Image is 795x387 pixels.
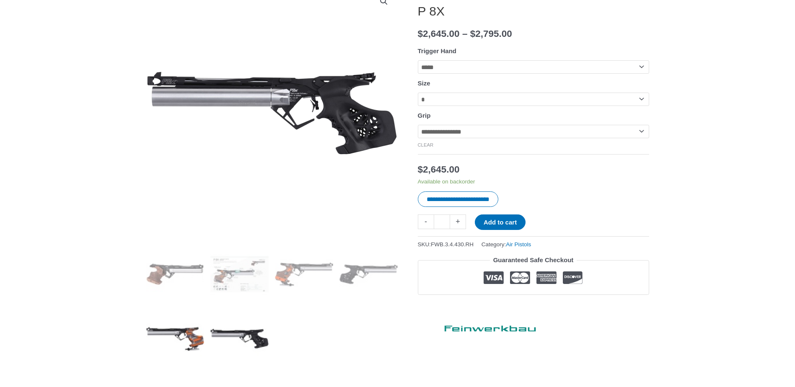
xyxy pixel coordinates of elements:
[482,239,531,250] span: Category:
[418,317,544,335] a: Feinwerkbau
[339,245,398,303] img: P 8X - Image 4
[210,245,269,303] img: P 8X - Image 2
[506,241,531,248] a: Air Pistols
[418,178,649,186] p: Available on backorder
[462,28,468,39] span: –
[418,4,649,19] h1: P 8X
[490,254,577,266] legend: Guaranteed Safe Checkout
[418,239,474,250] span: SKU:
[418,142,434,147] a: Clear options
[418,301,649,311] iframe: Customer reviews powered by Trustpilot
[470,28,512,39] bdi: 2,795.00
[418,214,434,229] a: -
[450,214,466,229] a: +
[418,47,457,54] label: Trigger Hand
[275,245,333,303] img: P 8X - Image 3
[434,214,450,229] input: Product quantity
[418,112,431,119] label: Grip
[431,241,474,248] span: FWB.3.4.430.RH
[418,164,460,175] bdi: 2,645.00
[418,28,460,39] bdi: 2,645.00
[475,214,526,230] button: Add to cart
[146,310,205,368] img: P 8X - Image 5
[418,80,430,87] label: Size
[146,245,205,303] img: P 8X
[418,28,423,39] span: $
[470,28,476,39] span: $
[418,164,423,175] span: $
[210,310,269,368] img: P 8X - Image 6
